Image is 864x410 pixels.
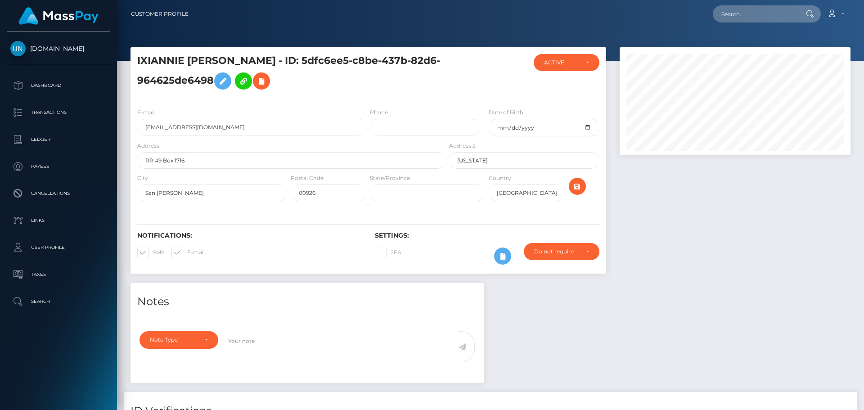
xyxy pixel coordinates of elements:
[131,5,189,23] a: Customer Profile
[10,160,107,173] p: Payees
[375,247,401,258] label: 2FA
[150,336,198,343] div: Note Type
[524,243,599,260] button: Do not require
[18,7,99,25] img: MassPay Logo
[7,74,110,97] a: Dashboard
[375,232,599,239] h6: Settings:
[7,45,110,53] span: [DOMAIN_NAME]
[10,41,26,56] img: Unlockt.me
[137,54,441,94] h5: IXIANNIE [PERSON_NAME] - ID: 5dfc6ee5-c8be-437b-82d6-964625de6498
[139,331,218,348] button: Note Type
[534,54,599,71] button: ACTIVE
[137,247,164,258] label: SMS
[10,187,107,200] p: Cancellations
[489,108,523,117] label: Date of Birth
[10,79,107,92] p: Dashboard
[137,174,148,182] label: City
[10,241,107,254] p: User Profile
[10,133,107,146] p: Ledger
[10,106,107,119] p: Transactions
[171,247,205,258] label: E-mail
[137,294,477,310] h4: Notes
[713,5,797,23] input: Search...
[7,182,110,205] a: Cancellations
[7,290,110,313] a: Search
[291,174,324,182] label: Postal Code
[449,142,476,150] label: Address 2
[10,214,107,227] p: Links
[7,236,110,259] a: User Profile
[534,248,579,255] div: Do not require
[7,128,110,151] a: Ledger
[7,101,110,124] a: Transactions
[137,232,361,239] h6: Notifications:
[137,108,155,117] label: E-mail
[137,142,159,150] label: Address
[7,263,110,286] a: Taxes
[10,268,107,281] p: Taxes
[7,209,110,232] a: Links
[370,174,410,182] label: State/Province
[10,295,107,308] p: Search
[489,174,511,182] label: Country
[7,155,110,178] a: Payees
[370,108,388,117] label: Phone
[544,59,579,66] div: ACTIVE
